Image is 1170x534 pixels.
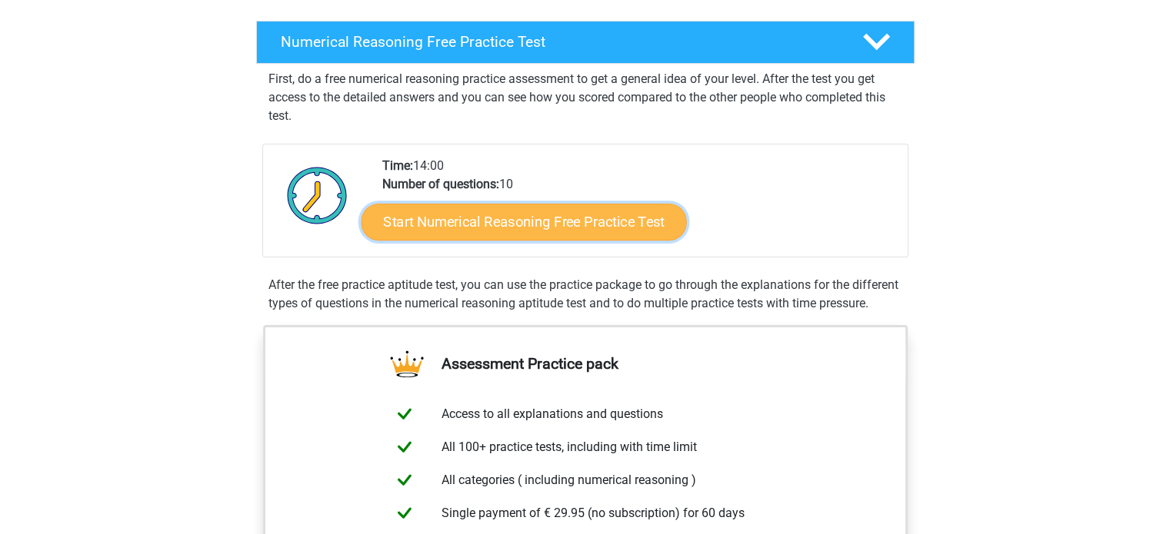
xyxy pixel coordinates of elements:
b: Time: [382,158,413,173]
b: Number of questions: [382,177,499,191]
div: After the free practice aptitude test, you can use the practice package to go through the explana... [262,276,908,313]
p: First, do a free numerical reasoning practice assessment to get a general idea of your level. Aft... [268,70,902,125]
h4: Numerical Reasoning Free Practice Test [281,33,838,51]
a: Start Numerical Reasoning Free Practice Test [361,203,686,240]
a: Numerical Reasoning Free Practice Test [250,21,921,64]
div: 14:00 10 [371,157,907,257]
img: Clock [278,157,356,234]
